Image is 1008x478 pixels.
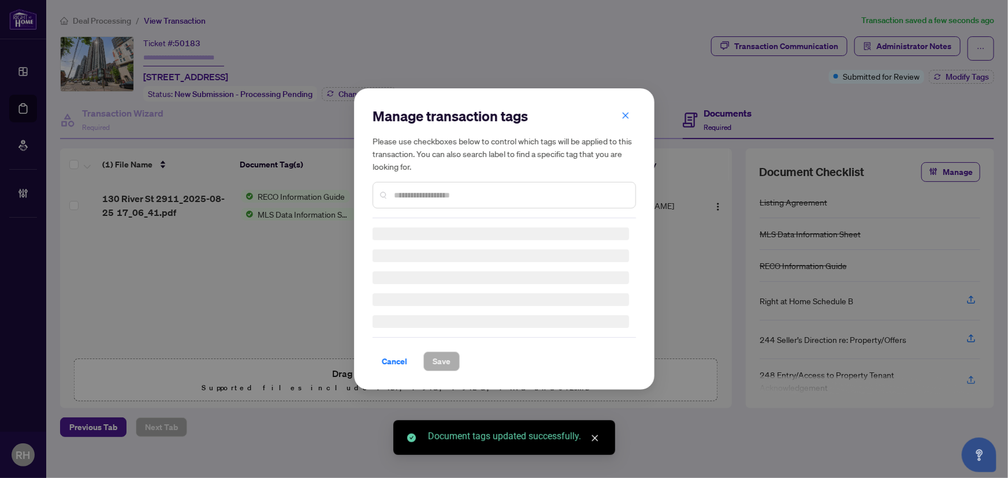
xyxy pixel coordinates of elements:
button: Save [423,352,460,371]
button: Open asap [962,438,996,472]
div: Document tags updated successfully. [428,430,601,443]
h5: Please use checkboxes below to control which tags will be applied to this transaction. You can al... [373,135,636,173]
h2: Manage transaction tags [373,107,636,125]
span: close [622,111,630,119]
a: Close [589,432,601,445]
span: close [591,434,599,442]
span: check-circle [407,434,416,442]
span: Cancel [382,352,407,371]
button: Cancel [373,352,416,371]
